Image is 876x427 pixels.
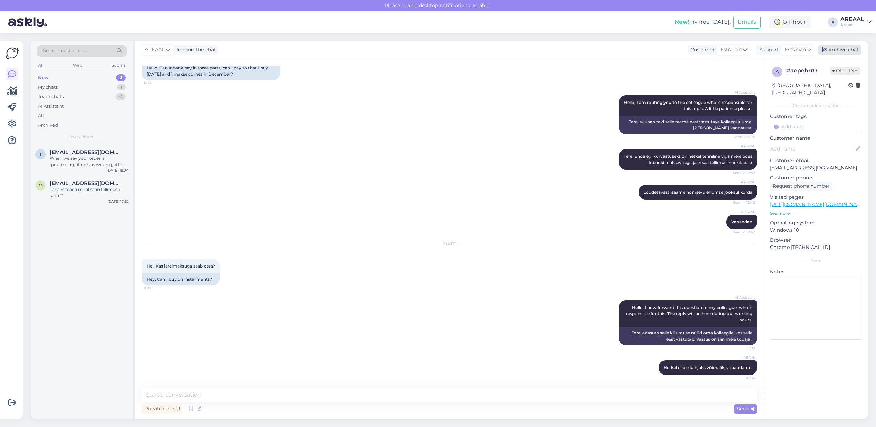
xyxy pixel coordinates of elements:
span: Hei. Kas järelmaksuga saab osta? [147,263,215,269]
div: AREAAL [840,17,864,22]
div: [DATE] [142,241,757,247]
span: 22:35 [729,375,755,380]
span: AREAAL [145,46,164,54]
div: Support [756,46,779,54]
div: Tere, edastan selle küsimuse nüüd oma kolleegile, kes selle eest vastutab. Vastus on siin meie tö... [619,327,757,345]
span: Estonian [720,46,742,54]
div: A [828,17,838,27]
p: Customer email [770,157,862,164]
div: # aepebrr0 [786,67,830,75]
span: Estonian [785,46,806,54]
p: Browser [770,236,862,244]
div: Archive chat [818,45,861,55]
span: a [776,69,779,74]
span: Hello, I now forward this question to my colleague, who is responsible for this. The reply will b... [626,305,753,322]
div: Hello. Can Inbank pay in three parts, can I pay so that I buy [DATE] and 1.makse comes in December? [142,62,280,80]
div: All [37,61,45,70]
span: Search customers [43,47,87,55]
p: Customer phone [770,174,862,182]
span: Seen ✓ 12:42 [729,170,755,175]
span: Seen ✓ 12:14 [729,134,755,139]
div: 2 [116,74,126,81]
a: AREAALAreaal [840,17,872,28]
span: Send [737,406,754,412]
div: 1 [117,84,126,91]
p: Customer name [770,135,862,142]
div: [DATE] 18:04 [107,168,129,173]
div: Request phone number [770,182,832,191]
div: Socials [110,61,127,70]
span: AI Assistant [729,90,755,95]
div: Extra [770,258,862,264]
div: Tahaks teada millal saan tellimuse kätte? [50,186,129,199]
span: Seen ✓ 12:42 [729,230,755,235]
span: M [39,183,43,188]
p: Notes [770,268,862,275]
span: 18:09 [729,346,755,351]
span: Enable [471,2,491,9]
span: t [39,152,42,157]
span: AI Assistant [729,295,755,300]
span: Minipicto9@gmail.com [50,180,122,186]
span: AREAAL [729,209,755,214]
p: Visited pages [770,194,862,201]
span: Tere! Endalegi kurvastuseks on hetkel tehniline viga meie poes Inbanki makseviisiga ja ei saa tel... [624,154,753,165]
div: Areaal [840,22,864,28]
span: Hetkel ei ole kahjuks võimalik, vabandame. [663,365,752,370]
div: Archived [38,122,58,129]
span: tallinn75@gmail.com [50,149,122,155]
div: All [38,112,44,119]
div: [GEOGRAPHIC_DATA], [GEOGRAPHIC_DATA] [772,82,848,96]
span: AREAAL [729,179,755,185]
p: Customer tags [770,113,862,120]
p: Chrome [TECHNICAL_ID] [770,244,862,251]
span: Vabandan [731,219,752,224]
div: Team chats [38,93,64,100]
div: leading the chat [174,46,216,54]
span: AREAAL [729,355,755,360]
div: My chats [38,84,58,91]
p: Operating system [770,219,862,226]
span: AREAAL [729,144,755,149]
div: [DATE] 17:52 [107,199,129,204]
img: Askly Logo [6,47,19,60]
span: Hello, I am routing you to the colleague who is responsible for this topic. A little patience ple... [624,100,753,111]
div: Try free [DATE]: [675,18,731,26]
span: New chats [71,134,93,140]
span: Loodetavasti saame homse-ülehomse jooksul korda [643,190,752,195]
span: Seen ✓ 12:42 [729,200,755,205]
div: AI Assistant [38,103,64,110]
button: Emails [733,16,761,29]
span: 18:08 [144,285,170,291]
input: Add a tag [770,122,862,132]
span: 12:14 [144,80,170,86]
div: Private note [142,404,182,414]
div: Tere, suunan teid selle teema eest vastutava kolleegi juurde. [PERSON_NAME] kannatust. [619,116,757,134]
div: Customer information [770,103,862,109]
div: New [38,74,49,81]
p: See more ... [770,210,862,216]
div: 0 [116,93,126,100]
input: Add name [770,145,854,153]
span: Offline [830,67,860,75]
div: Hey. Can I buy on installments? [142,273,220,285]
div: Customer [688,46,715,54]
p: Windows 10 [770,226,862,234]
p: [EMAIL_ADDRESS][DOMAIN_NAME] [770,164,862,172]
b: New! [675,19,689,25]
div: Off-hour [769,16,811,28]
div: When we say your order is "processing," it means we are getting it ready to send to you. This inc... [50,155,129,168]
div: Web [72,61,84,70]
